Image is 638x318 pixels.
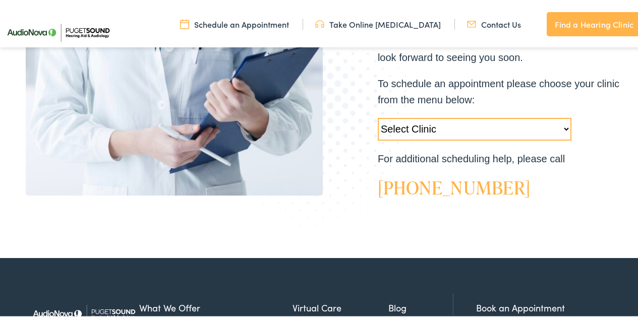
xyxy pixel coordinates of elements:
img: utility icon [315,17,324,28]
a: Blog [388,299,453,312]
a: Virtual Care [293,299,388,312]
a: Take Online [MEDICAL_DATA] [315,17,441,28]
img: utility icon [180,17,189,28]
a: Contact Us [467,17,521,28]
a: Book an Appointment [476,299,565,312]
a: What We Offer [139,299,293,312]
img: utility icon [467,17,476,28]
p: To schedule an appointment please choose your clinic from the menu below: [378,74,620,106]
a: [PHONE_NUMBER] [378,173,531,198]
a: Schedule an Appointment [180,17,289,28]
p: For additional scheduling help, please call [378,149,620,165]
